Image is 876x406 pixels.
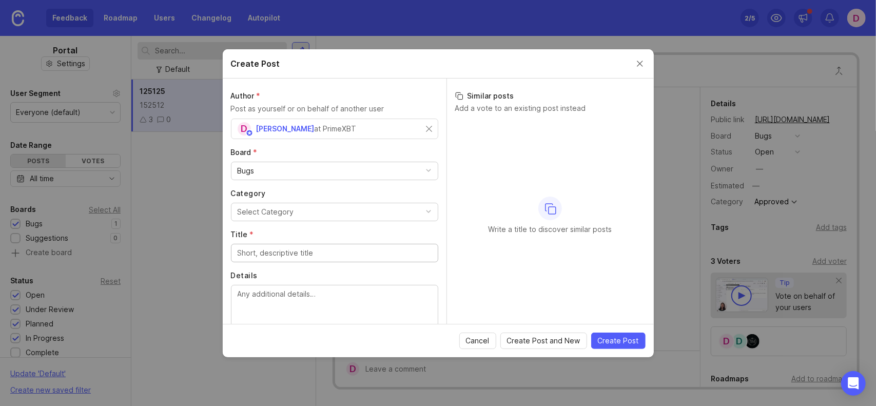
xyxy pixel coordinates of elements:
span: Title (required) [231,230,254,239]
button: Close create post modal [634,58,646,69]
input: Short, descriptive title [238,247,432,259]
span: Create Post and New [507,336,580,346]
div: D [238,122,251,136]
div: Open Intercom Messenger [841,371,866,396]
label: Category [231,188,438,199]
div: Select Category [238,206,294,218]
div: at PrimeXBT [315,123,357,134]
button: Create Post and New [500,333,587,349]
img: member badge [245,129,253,137]
button: Create Post [591,333,646,349]
p: Post as yourself or on behalf of another user [231,103,438,114]
p: Write a title to discover similar posts [489,224,612,235]
p: Add a vote to an existing post instead [455,103,646,113]
label: Details [231,270,438,281]
span: Board (required) [231,148,258,157]
span: Cancel [466,336,490,346]
span: Create Post [598,336,639,346]
span: Author (required) [231,91,261,100]
button: Cancel [459,333,496,349]
span: [PERSON_NAME] [256,124,315,133]
h2: Create Post [231,57,280,70]
h3: Similar posts [455,91,646,101]
div: Bugs [238,165,255,177]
